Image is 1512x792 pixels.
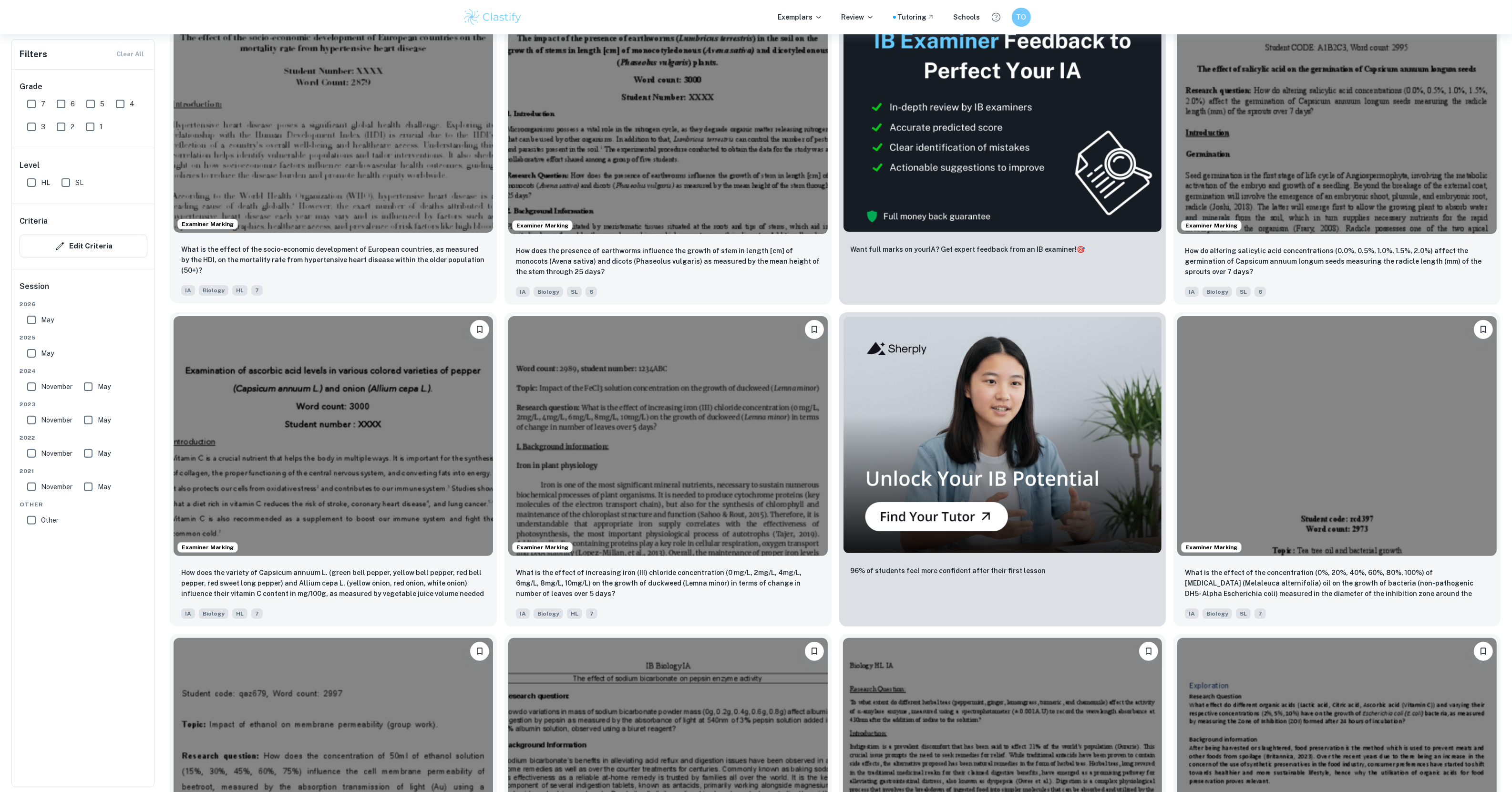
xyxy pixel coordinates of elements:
[898,12,935,22] a: Tutoring
[1016,12,1027,22] h6: TO
[20,216,48,227] h6: Criteria
[41,315,54,325] span: May
[1255,608,1266,619] span: 7
[20,367,147,375] span: 2024
[98,448,111,459] span: May
[513,543,572,552] span: Examiner Marking
[463,8,523,27] img: Clastify logo
[470,642,489,661] button: Bookmark
[20,48,47,61] h6: Filters
[516,287,530,297] span: IA
[130,99,134,109] span: 4
[1474,642,1493,661] button: Bookmark
[839,312,1166,626] a: Thumbnail96% of students feel more confident after their first lesson
[41,482,72,492] span: November
[100,122,103,132] span: 1
[41,415,72,425] span: November
[1236,287,1251,297] span: SL
[251,285,263,296] span: 7
[1185,608,1199,619] span: IA
[199,608,228,619] span: Biology
[181,567,485,600] p: How does the variety of Capsicum annuum L. (green bell pepper, yellow bell pepper, red bell peppe...
[20,467,147,475] span: 2021
[954,12,980,22] a: Schools
[508,316,828,555] img: Biology IA example thumbnail: What is the effect of increasing iron (I
[1173,312,1501,626] a: Examiner MarkingBookmarkWhat is the effect of the concentration (0%, 20%, 40%, 60%, 80%, 100%) of...
[41,99,45,109] span: 7
[232,608,247,619] span: HL
[199,285,228,296] span: Biology
[41,515,59,525] span: Other
[20,333,147,342] span: 2025
[1182,543,1241,552] span: Examiner Marking
[851,566,1046,576] p: 96% of students feel more confident after their first lesson
[20,400,147,409] span: 2023
[586,287,597,297] span: 6
[851,244,1085,255] p: Want full marks on your IA ? Get expert feedback from an IB examiner!
[778,12,823,22] p: Exemplars
[98,482,111,492] span: May
[1177,316,1497,555] img: Biology IA example thumbnail: What is the effect of the concentration
[1203,608,1232,619] span: Biology
[842,12,874,22] p: Review
[1185,567,1489,600] p: What is the effect of the concentration (0%, 20%, 40%, 60%, 80%, 100%) of tea tree (Melaleuca alt...
[567,608,582,619] span: HL
[805,320,824,339] button: Bookmark
[181,285,195,296] span: IA
[41,122,45,132] span: 3
[41,348,54,359] span: May
[41,448,72,459] span: November
[20,281,147,300] h6: Session
[1255,287,1266,297] span: 6
[174,316,493,555] img: Biology IA example thumbnail: How does the variety of Capsicum annuum
[1185,246,1489,277] p: How do altering salicylic acid concentrations (0.0%, 0.5%, 1.0%, 1.5%, 2.0%) affect the germinati...
[178,543,237,552] span: Examiner Marking
[513,221,572,230] span: Examiner Marking
[1012,8,1031,27] button: TO
[251,608,263,619] span: 7
[1474,320,1493,339] button: Bookmark
[181,608,195,619] span: IA
[98,415,111,425] span: May
[178,220,237,228] span: Examiner Marking
[20,160,147,171] h6: Level
[805,642,824,661] button: Bookmark
[534,608,563,619] span: Biology
[181,244,485,276] p: What is the effect of the socio-economic development of European countries, as measured by the HD...
[586,608,597,619] span: 7
[170,312,497,626] a: Examiner MarkingBookmarkHow does the variety of Capsicum annuum L. (green bell pepper, yellow bel...
[41,177,50,188] span: HL
[516,567,820,599] p: What is the effect of increasing iron (III) chloride concentration (0 mg/L, 2mg/L, 4mg/L, 6mg/L, ...
[1077,246,1085,253] span: 🎯
[20,81,147,93] h6: Grade
[20,235,147,257] button: Edit Criteria
[516,246,820,277] p: How does the presence of earthworms influence the growth of stem in length [cm] of monocots (Aven...
[71,99,75,109] span: 6
[470,320,489,339] button: Bookmark
[71,122,74,132] span: 2
[534,287,563,297] span: Biology
[20,500,147,509] span: Other
[1182,221,1241,230] span: Examiner Marking
[567,287,582,297] span: SL
[20,433,147,442] span: 2022
[100,99,104,109] span: 5
[504,312,832,626] a: Examiner MarkingBookmarkWhat is the effect of increasing iron (III) chloride concentration (0 mg/...
[41,381,72,392] span: November
[1236,608,1251,619] span: SL
[1185,287,1199,297] span: IA
[516,608,530,619] span: IA
[1203,287,1232,297] span: Biology
[20,300,147,309] span: 2026
[75,177,83,188] span: SL
[1139,642,1158,661] button: Bookmark
[98,381,111,392] span: May
[843,316,1162,554] img: Thumbnail
[988,9,1004,25] button: Help and Feedback
[232,285,247,296] span: HL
